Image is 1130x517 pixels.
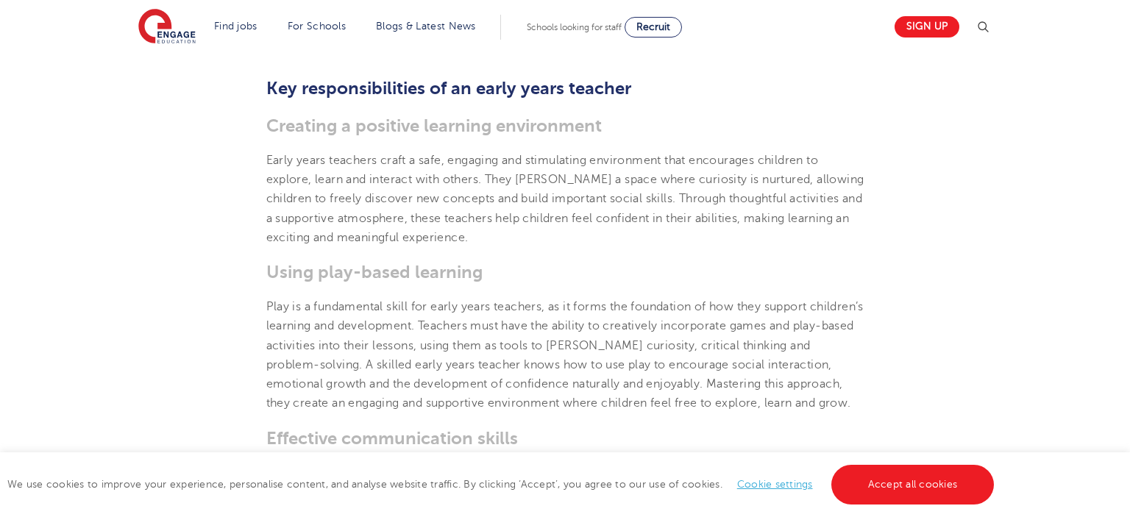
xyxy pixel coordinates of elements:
span: Schools looking for staff [527,22,622,32]
b: Using play-based learning [266,262,483,282]
a: Find jobs [214,21,257,32]
a: Recruit [625,17,682,38]
a: Cookie settings [737,479,813,490]
b: Effective communication skills [266,428,518,449]
a: Accept all cookies [831,465,995,504]
span: We use cookies to improve your experience, personalise content, and analyse website traffic. By c... [7,479,998,490]
span: Play is a fundamental skill for early years teachers, as it forms the foundation of how they supp... [266,300,864,410]
a: Blogs & Latest News [376,21,476,32]
a: For Schools [288,21,346,32]
span: Recruit [636,21,670,32]
b: Key responsibilities of an early years teacher [266,78,631,99]
b: Creating a positive learning environment [266,115,602,136]
img: Engage Education [138,9,196,46]
a: Sign up [895,16,959,38]
span: Early years teachers craft a safe, engaging and stimulating environment that encourages children ... [266,154,864,244]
